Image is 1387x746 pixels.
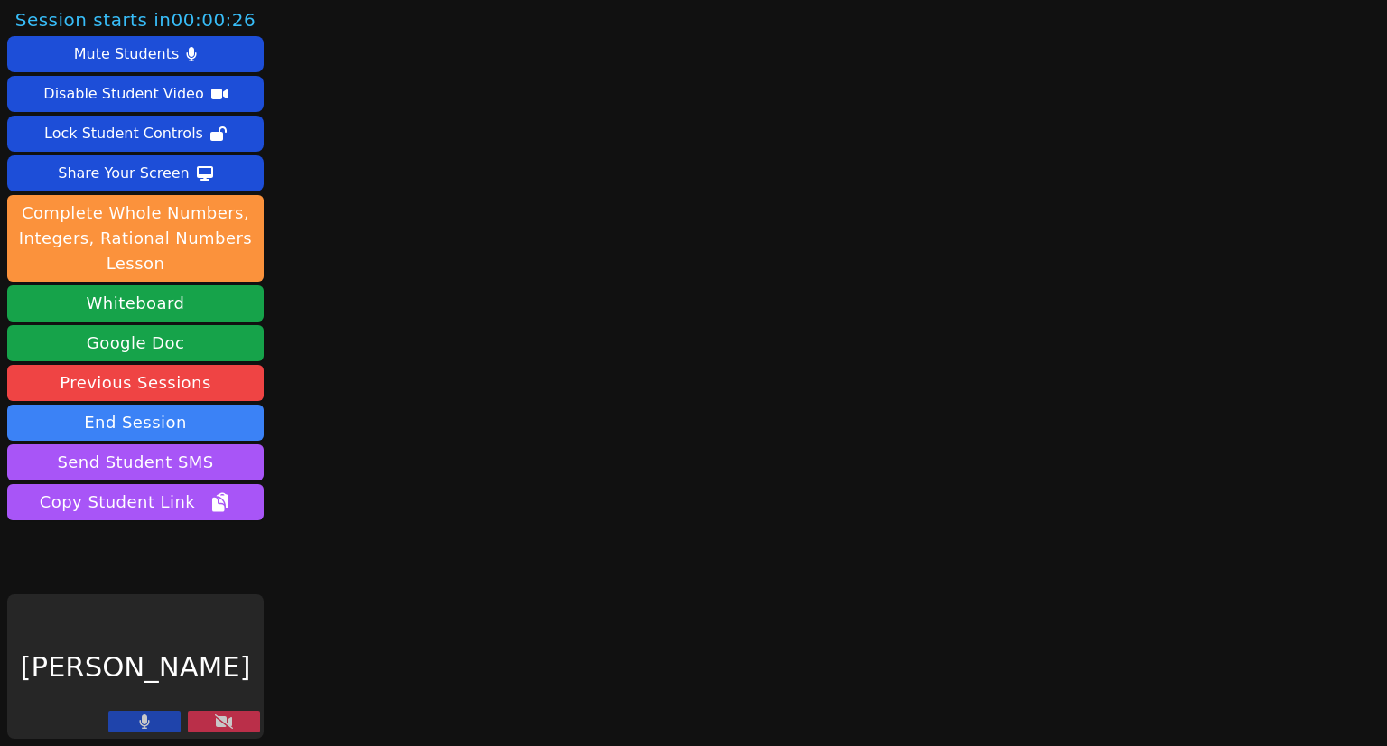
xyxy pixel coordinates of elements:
[7,36,264,72] button: Mute Students
[7,116,264,152] button: Lock Student Controls
[7,195,264,282] button: Complete Whole Numbers, Integers, Rational Numbers Lesson
[44,119,203,148] div: Lock Student Controls
[171,9,256,31] time: 00:00:26
[7,285,264,322] button: Whiteboard
[43,79,203,108] div: Disable Student Video
[7,155,264,191] button: Share Your Screen
[15,7,256,33] span: Session starts in
[7,594,264,739] div: [PERSON_NAME]
[7,484,264,520] button: Copy Student Link
[7,325,264,361] a: Google Doc
[7,365,264,401] a: Previous Sessions
[74,40,179,69] div: Mute Students
[58,159,190,188] div: Share Your Screen
[7,444,264,480] button: Send Student SMS
[7,405,264,441] button: End Session
[7,76,264,112] button: Disable Student Video
[40,490,231,515] span: Copy Student Link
